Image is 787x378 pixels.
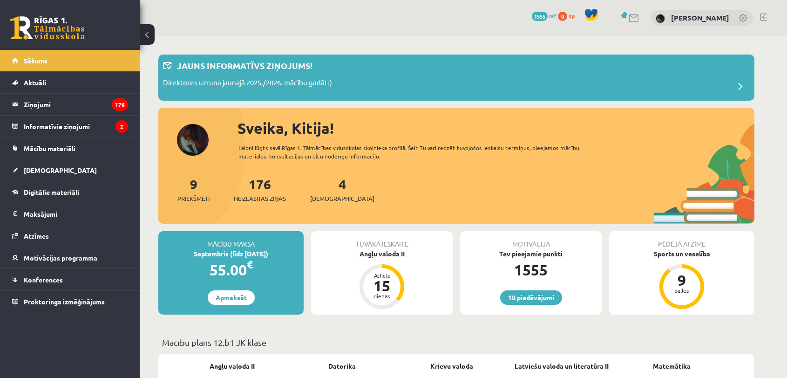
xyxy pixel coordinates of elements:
[558,12,567,21] span: 0
[430,361,473,371] a: Krievu valoda
[158,249,304,259] div: Septembris (līdz [DATE])
[609,231,754,249] div: Pēdējā atzīme
[311,231,453,249] div: Tuvākā ieskaite
[210,361,255,371] a: Angļu valoda II
[177,59,312,72] p: Jauns informatīvs ziņojums!
[237,117,754,139] div: Sveika, Kitija!
[310,194,374,203] span: [DEMOGRAPHIC_DATA]
[24,297,105,306] span: Proktoringa izmēģinājums
[112,98,128,111] i: 176
[24,116,128,137] legend: Informatīvie ziņojumi
[558,12,579,19] a: 0 xp
[368,278,396,293] div: 15
[609,249,754,259] div: Sports un veselība
[158,231,304,249] div: Mācību maksa
[24,232,49,240] span: Atzīmes
[162,336,751,349] p: Mācību plāns 12.b1 JK klase
[500,290,562,305] a: 10 piedāvājumi
[24,203,128,225] legend: Maksājumi
[668,273,696,288] div: 9
[12,116,128,137] a: Informatīvie ziņojumi2
[12,50,128,71] a: Sākums
[10,16,85,40] a: Rīgas 1. Tālmācības vidusskola
[238,144,596,160] div: Laipni lūgts savā Rīgas 1. Tālmācības vidusskolas skolnieka profilā. Šeit Tu vari redzēt tuvojošo...
[115,120,128,133] i: 2
[24,254,97,262] span: Motivācijas programma
[24,188,79,196] span: Digitālie materiāli
[24,275,63,284] span: Konferences
[12,72,128,93] a: Aktuāli
[24,78,46,87] span: Aktuāli
[311,249,453,310] a: Angļu valoda II Atlicis 15 dienas
[549,12,556,19] span: mP
[368,293,396,299] div: dienas
[532,12,548,21] span: 1555
[460,249,602,259] div: Tev pieejamie punkti
[310,176,374,203] a: 4[DEMOGRAPHIC_DATA]
[12,225,128,247] a: Atzīmes
[234,194,286,203] span: Neizlasītās ziņas
[163,59,750,96] a: Jauns informatīvs ziņojums! Direktores uzruna jaunajā 2025./2026. mācību gadā! :)
[515,361,609,371] a: Latviešu valoda un literatūra II
[311,249,453,259] div: Angļu valoda II
[12,269,128,290] a: Konferences
[24,56,47,65] span: Sākums
[24,144,75,152] span: Mācību materiāli
[671,13,729,22] a: [PERSON_NAME]
[328,361,356,371] a: Datorika
[12,247,128,268] a: Motivācijas programma
[24,94,128,115] legend: Ziņojumi
[12,181,128,203] a: Digitālie materiāli
[12,137,128,159] a: Mācību materiāli
[12,159,128,181] a: [DEMOGRAPHIC_DATA]
[163,77,332,90] p: Direktores uzruna jaunajā 2025./2026. mācību gadā! :)
[177,194,210,203] span: Priekšmeti
[12,291,128,312] a: Proktoringa izmēģinājums
[609,249,754,310] a: Sports un veselība 9 balles
[158,259,304,281] div: 55.00
[460,231,602,249] div: Motivācija
[177,176,210,203] a: 9Priekšmeti
[569,12,575,19] span: xp
[653,361,691,371] a: Matemātika
[656,14,665,23] img: Kitija Alfus
[24,166,97,174] span: [DEMOGRAPHIC_DATA]
[668,288,696,293] div: balles
[12,94,128,115] a: Ziņojumi176
[247,258,253,271] span: €
[368,273,396,278] div: Atlicis
[234,176,286,203] a: 176Neizlasītās ziņas
[532,12,556,19] a: 1555 mP
[460,259,602,281] div: 1555
[12,203,128,225] a: Maksājumi
[208,290,255,305] a: Apmaksāt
